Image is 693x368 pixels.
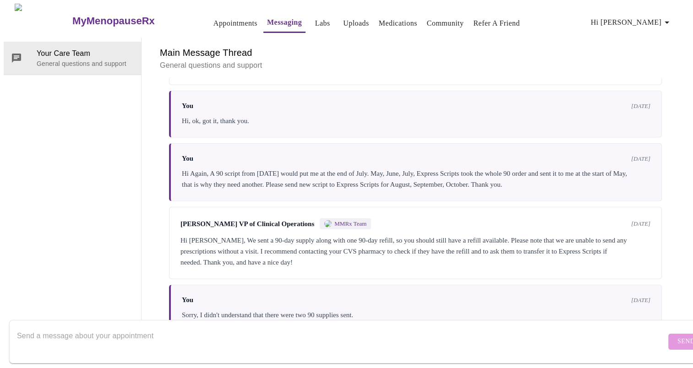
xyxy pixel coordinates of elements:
button: Labs [308,14,337,32]
button: Appointments [210,14,261,32]
a: Uploads [343,17,369,30]
span: [PERSON_NAME] VP of Clinical Operations [180,220,314,228]
a: Appointments [213,17,257,30]
a: Labs [315,17,330,30]
button: Uploads [339,14,373,32]
span: Your Care Team [37,48,134,59]
a: MyMenopauseRx [71,5,191,37]
img: MMRX [324,220,332,227]
span: You [182,102,193,110]
span: [DATE] [631,155,650,162]
img: MyMenopauseRx Logo [15,4,71,38]
button: Community [423,14,468,32]
button: Messaging [263,13,306,33]
h6: Main Message Thread [160,45,671,60]
p: General questions and support [160,60,671,71]
button: Hi [PERSON_NAME] [587,13,676,32]
span: [DATE] [631,220,650,227]
a: Refer a Friend [473,17,520,30]
div: Sorry, I didn't understand that there were two 90 supplies sent. [182,309,650,320]
p: General questions and support [37,59,134,68]
h3: MyMenopauseRx [72,15,155,27]
span: [DATE] [631,103,650,110]
span: You [182,296,193,304]
a: Messaging [267,16,302,29]
button: Refer a Friend [469,14,524,32]
div: Hi Again, A 90 script from [DATE] would put me at the end of July. May, June, July, Express Scrip... [182,168,650,190]
textarea: Send a message about your appointment [17,327,666,356]
span: You [182,155,193,162]
span: MMRx Team [334,220,366,227]
span: Hi [PERSON_NAME] [591,16,672,29]
span: [DATE] [631,297,650,304]
div: Your Care TeamGeneral questions and support [4,42,141,75]
div: Hi, ok, got it, thank you. [182,115,650,126]
a: Medications [379,17,417,30]
div: Hi [PERSON_NAME], We sent a 90-day supply along with one 90-day refill, so you should still have ... [180,235,650,268]
a: Community [427,17,464,30]
button: Medications [375,14,421,32]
